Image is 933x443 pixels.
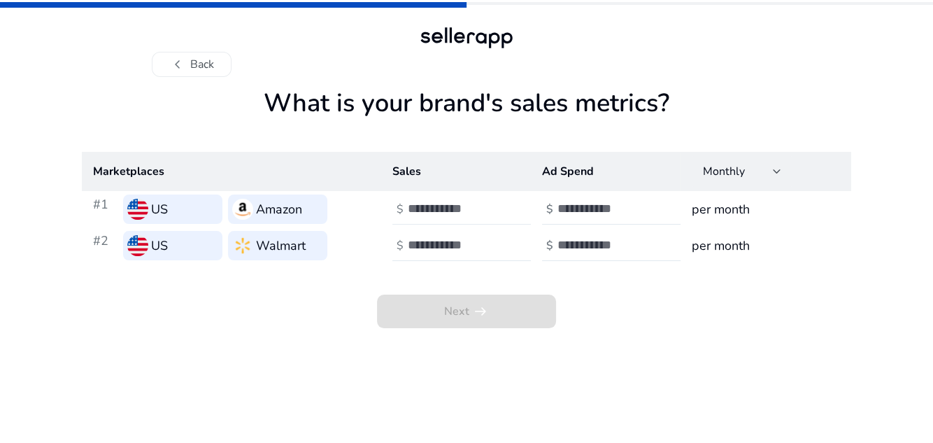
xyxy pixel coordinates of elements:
[152,52,232,77] button: chevron_leftBack
[256,199,302,219] h3: Amazon
[703,164,745,179] span: Monthly
[127,235,148,256] img: us.svg
[531,152,681,191] th: Ad Spend
[93,195,117,224] h3: #1
[82,88,851,152] h1: What is your brand's sales metrics?
[546,239,553,253] h4: $
[381,152,531,191] th: Sales
[82,152,381,191] th: Marketplaces
[546,203,553,216] h4: $
[151,199,168,219] h3: US
[256,236,306,255] h3: Walmart
[692,236,840,255] h3: per month
[93,231,117,260] h3: #2
[397,239,404,253] h4: $
[692,199,840,219] h3: per month
[151,236,168,255] h3: US
[127,199,148,220] img: us.svg
[397,203,404,216] h4: $
[169,56,186,73] span: chevron_left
